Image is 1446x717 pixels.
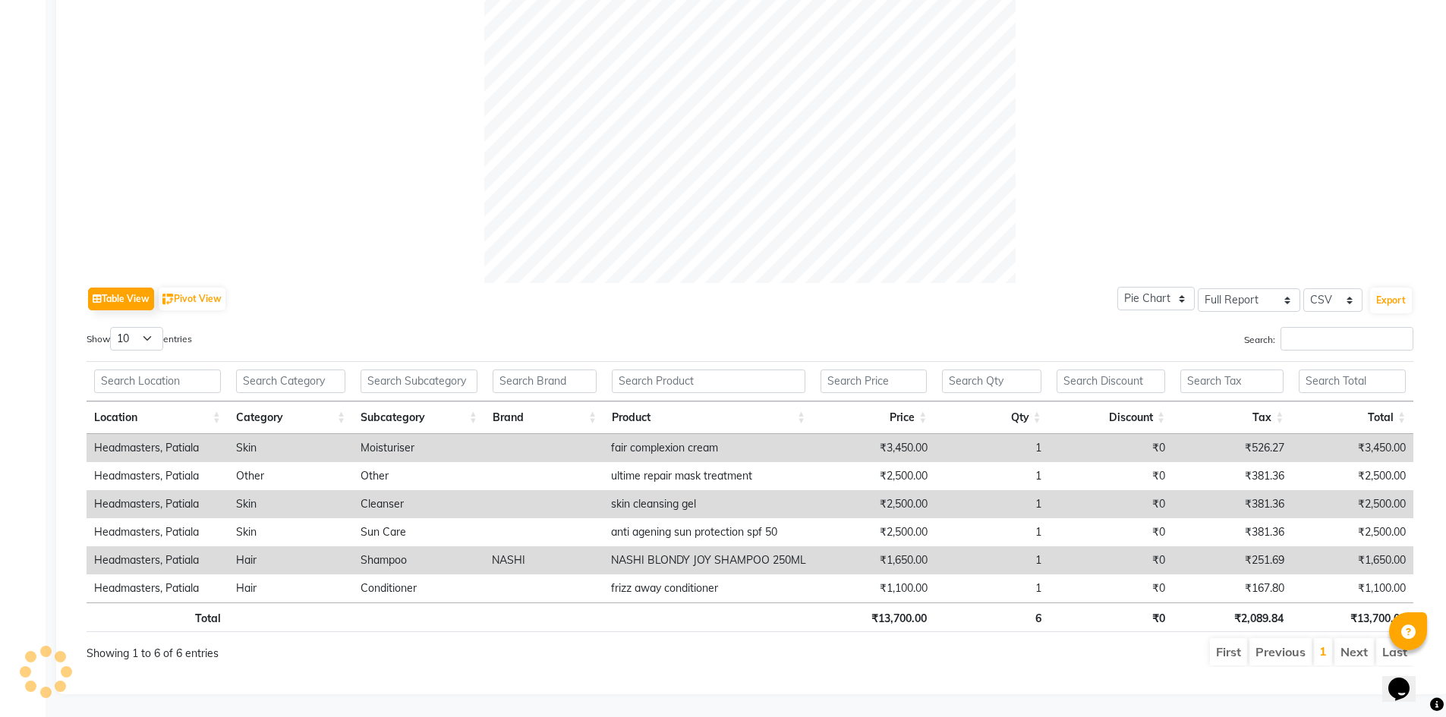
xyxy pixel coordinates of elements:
[604,401,813,434] th: Product: activate to sort column ascending
[228,434,353,462] td: Skin
[942,370,1041,393] input: Search Qty
[94,370,221,393] input: Search Location
[353,434,484,462] td: Moisturiser
[1292,518,1413,546] td: ₹2,500.00
[1292,490,1413,518] td: ₹2,500.00
[813,401,934,434] th: Price: activate to sort column ascending
[353,518,484,546] td: Sun Care
[1173,546,1291,574] td: ₹251.69
[603,546,814,574] td: NASHI BLONDY JOY SHAMPOO 250ML
[935,434,1049,462] td: 1
[1049,602,1173,632] th: ₹0
[484,546,603,574] td: NASHI
[228,462,353,490] td: Other
[485,401,604,434] th: Brand: activate to sort column ascending
[87,637,626,662] div: Showing 1 to 6 of 6 entries
[603,518,814,546] td: anti agening sun protection spf 50
[87,546,228,574] td: Headmasters, Patiala
[821,370,927,393] input: Search Price
[1281,327,1413,351] input: Search:
[228,574,353,602] td: Hair
[1319,643,1327,659] a: 1
[1180,370,1284,393] input: Search Tax
[935,546,1049,574] td: 1
[1173,434,1291,462] td: ₹526.27
[236,370,345,393] input: Search Category
[493,370,597,393] input: Search Brand
[159,288,225,310] button: Pivot View
[87,518,228,546] td: Headmasters, Patiala
[1049,574,1173,602] td: ₹0
[88,288,154,310] button: Table View
[110,327,163,351] select: Showentries
[1173,401,1291,434] th: Tax: activate to sort column ascending
[1173,574,1291,602] td: ₹167.80
[1292,546,1413,574] td: ₹1,650.00
[612,370,805,393] input: Search Product
[603,490,814,518] td: skin cleansing gel
[1173,490,1291,518] td: ₹381.36
[353,574,484,602] td: Conditioner
[814,546,935,574] td: ₹1,650.00
[1173,602,1291,632] th: ₹2,089.84
[935,518,1049,546] td: 1
[1292,434,1413,462] td: ₹3,450.00
[1292,574,1413,602] td: ₹1,100.00
[228,490,353,518] td: Skin
[353,462,484,490] td: Other
[603,574,814,602] td: frizz away conditioner
[1049,462,1173,490] td: ₹0
[814,574,935,602] td: ₹1,100.00
[935,574,1049,602] td: 1
[87,574,228,602] td: Headmasters, Patiala
[228,546,353,574] td: Hair
[814,434,935,462] td: ₹3,450.00
[1291,602,1413,632] th: ₹13,700.00
[814,462,935,490] td: ₹2,500.00
[814,518,935,546] td: ₹2,500.00
[1173,462,1291,490] td: ₹381.36
[87,490,228,518] td: Headmasters, Patiala
[87,434,228,462] td: Headmasters, Patiala
[1049,546,1173,574] td: ₹0
[353,401,485,434] th: Subcategory: activate to sort column ascending
[603,462,814,490] td: ultime repair mask treatment
[934,401,1048,434] th: Qty: activate to sort column ascending
[814,490,935,518] td: ₹2,500.00
[1049,518,1173,546] td: ₹0
[935,490,1049,518] td: 1
[1291,401,1413,434] th: Total: activate to sort column ascending
[1244,327,1413,351] label: Search:
[1049,490,1173,518] td: ₹0
[1370,288,1412,313] button: Export
[935,462,1049,490] td: 1
[361,370,477,393] input: Search Subcategory
[353,490,484,518] td: Cleanser
[228,518,353,546] td: Skin
[1173,518,1291,546] td: ₹381.36
[87,462,228,490] td: Headmasters, Patiala
[1292,462,1413,490] td: ₹2,500.00
[1057,370,1165,393] input: Search Discount
[1049,434,1173,462] td: ₹0
[353,546,484,574] td: Shampoo
[228,401,353,434] th: Category: activate to sort column ascending
[87,401,228,434] th: Location: activate to sort column ascending
[1299,370,1406,393] input: Search Total
[813,602,934,632] th: ₹13,700.00
[1382,656,1431,702] iframe: chat widget
[934,602,1048,632] th: 6
[1049,401,1173,434] th: Discount: activate to sort column ascending
[87,327,192,351] label: Show entries
[87,602,228,632] th: Total
[162,294,174,305] img: pivot.png
[603,434,814,462] td: fair complexion cream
